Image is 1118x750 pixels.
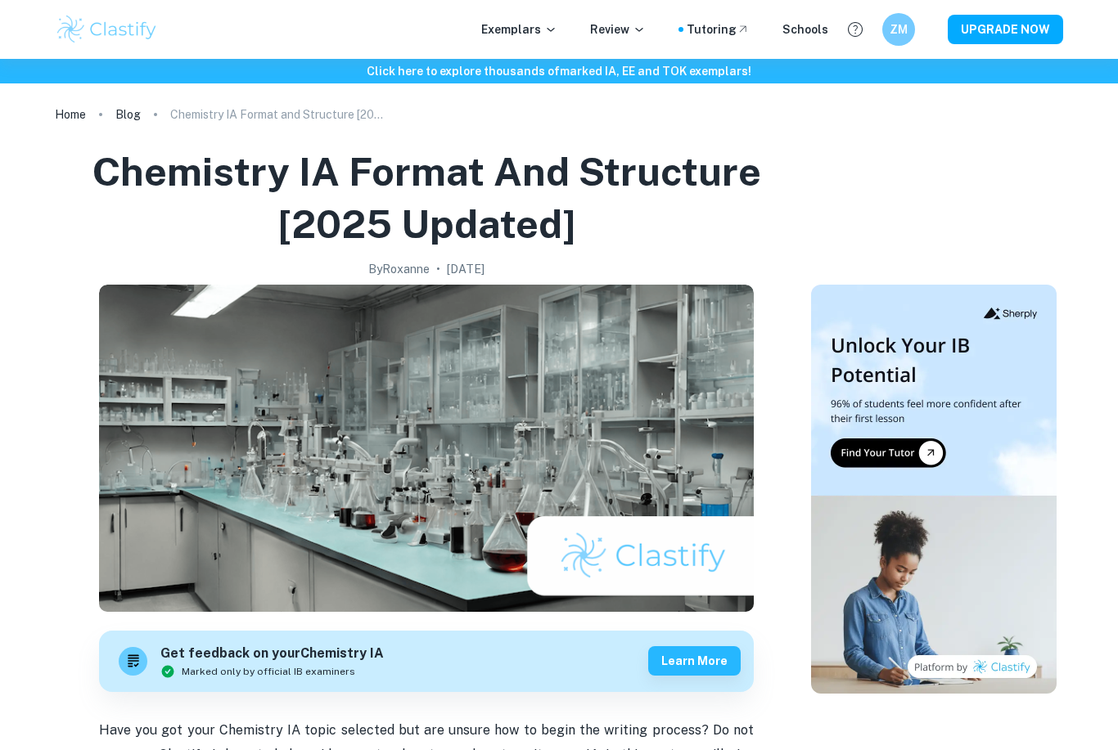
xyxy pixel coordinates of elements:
[436,260,440,278] p: •
[590,20,646,38] p: Review
[811,285,1057,694] img: Thumbnail
[481,20,557,38] p: Exemplars
[99,631,754,692] a: Get feedback on yourChemistry IAMarked only by official IB examinersLearn more
[948,15,1063,44] button: UPGRADE NOW
[160,644,384,664] h6: Get feedback on your Chemistry IA
[687,20,750,38] a: Tutoring
[447,260,485,278] h2: [DATE]
[99,285,754,612] img: Chemistry IA Format and Structure [2025 updated] cover image
[890,20,908,38] h6: ZM
[841,16,869,43] button: Help and Feedback
[882,13,915,46] button: ZM
[55,103,86,126] a: Home
[782,20,828,38] a: Schools
[368,260,430,278] h2: By Roxanne
[115,103,141,126] a: Blog
[648,646,741,676] button: Learn more
[55,13,159,46] img: Clastify logo
[170,106,383,124] p: Chemistry IA Format and Structure [2025 updated]
[61,146,791,250] h1: Chemistry IA Format and Structure [2025 updated]
[3,62,1115,80] h6: Click here to explore thousands of marked IA, EE and TOK exemplars !
[182,664,355,679] span: Marked only by official IB examiners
